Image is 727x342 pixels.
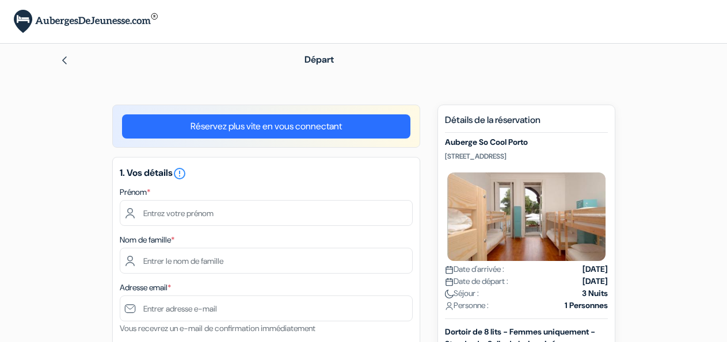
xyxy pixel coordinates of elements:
input: Entrer adresse e-mail [120,295,413,321]
a: error_outline [173,167,186,179]
span: Personne : [445,299,489,312]
small: Vous recevrez un e-mail de confirmation immédiatement [120,323,315,333]
strong: 3 Nuits [582,287,608,299]
input: Entrez votre prénom [120,200,413,226]
input: Entrer le nom de famille [120,248,413,274]
img: calendar.svg [445,266,454,274]
h5: Détails de la réservation [445,114,608,133]
strong: 1 Personnes [565,299,608,312]
label: Nom de famille [120,234,174,246]
img: calendar.svg [445,278,454,286]
i: error_outline [173,167,186,180]
img: user_icon.svg [445,302,454,310]
h5: Auberge So Cool Porto [445,137,608,147]
h5: 1. Vos détails [120,167,413,180]
label: Adresse email [120,282,171,294]
span: Date de départ : [445,275,508,287]
strong: [DATE] [583,275,608,287]
label: Prénom [120,186,150,198]
img: left_arrow.svg [60,56,69,65]
p: [STREET_ADDRESS] [445,152,608,161]
span: Séjour : [445,287,479,299]
strong: [DATE] [583,263,608,275]
img: moon.svg [445,290,454,298]
span: Départ [304,53,334,66]
span: Date d'arrivée : [445,263,504,275]
a: Réservez plus vite en vous connectant [122,114,410,139]
img: AubergesDeJeunesse.com [14,10,158,33]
